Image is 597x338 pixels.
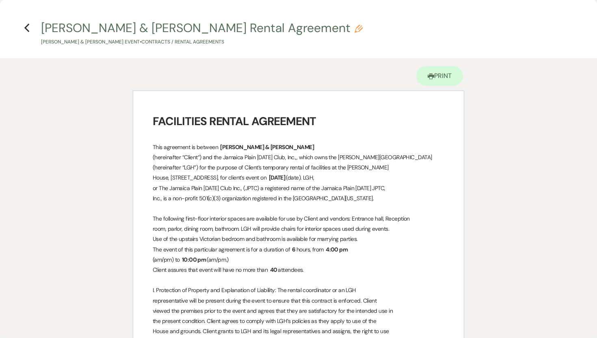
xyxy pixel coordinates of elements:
span: 10:00 pm [181,255,207,264]
p: Use of the upstairs Victorian bedroom and bathroom is available for marrying parties. [153,234,444,244]
p: The following first-floor interior spaces are available for use by Client and vendors: Entrance h... [153,214,444,224]
p: (hereinafter “Client”) and the Jamaica Plain [DATE] Club, Inc.,, which owns the [PERSON_NAME][GEO... [153,152,444,162]
a: Print [416,66,463,86]
p: viewed the premises prior to the event and agrees that they are satisfactory for the intended use in [153,306,444,316]
p: The event of this particular agreement is for a duration of hours, from [153,245,444,255]
span: 4:00 pm [325,245,348,254]
span: [PERSON_NAME] & [PERSON_NAME] [219,143,315,152]
span: 40 [269,265,278,275]
p: or The Jamaica Plain [DATE] Club Inc., (JPTC) a registered name of the Jamaica Plain [DATE] JPTC, [153,183,444,193]
p: I. Protection of Property and Explanation of Liability: The rental coordinator or an LGH [153,285,444,295]
span: 6 [291,245,296,254]
strong: FACILITIES RENTAL AGREEMENT [153,114,316,129]
p: (hereinafter “LGH”) for the purpose of Client’s temporary rental of facilities at the [PERSON_NAME] [153,162,444,173]
p: [PERSON_NAME] & [PERSON_NAME] Event • Contracts / Rental Agreements [41,38,363,46]
p: House and grounds. Client grants to LGH and its legal representatives and assigns, the right to use [153,326,444,336]
p: representative will be present during the event to ensure that this contract is enforced. Client [153,296,444,306]
p: House, [STREET_ADDRESS], for client’s event on (date). LGH, [153,173,444,183]
p: Client assures that event will have no more than attendees. [153,265,444,275]
button: [PERSON_NAME] & [PERSON_NAME] Rental Agreement[PERSON_NAME] & [PERSON_NAME] Event•Contracts / Ren... [41,22,363,46]
p: This agreement is between [153,142,444,152]
p: (am/pm) to (am/pm.) [153,255,444,265]
span: [DATE] [268,173,286,182]
p: the present condition. Client agrees to comply with LGH’s policies as they apply to use of the [153,316,444,326]
p: Inc., is a non-profit 501(c)(3) organization registered in the [GEOGRAPHIC_DATA][US_STATE]. [153,193,444,204]
p: room, parlor, dining room, bathroom. LGH will provide chairs for interior spaces used during events. [153,224,444,234]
